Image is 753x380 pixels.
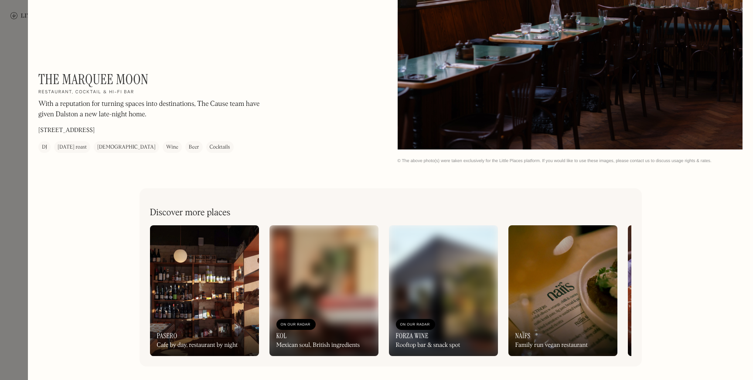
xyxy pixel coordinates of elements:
div: On Our Radar [400,320,431,329]
p: [STREET_ADDRESS] [38,126,95,136]
a: NaïfsFamily run vegan restaurant [508,225,617,356]
h3: Forza Wine [396,332,429,340]
h1: The Marquee Moon [38,71,148,88]
div: On Our Radar [281,320,311,329]
div: Wine [166,143,178,152]
a: On Our RadarKOLMexican soul, British ingredients [269,225,378,356]
div: Rooftop bar & snack spot [396,342,460,349]
h2: Discover more places [150,207,231,218]
div: © The above photo(s) were taken exclusively for the Little Places platform. If you would like to ... [398,158,743,164]
h3: KOL [276,332,287,340]
h3: Naïfs [515,332,531,340]
div: [DEMOGRAPHIC_DATA] [97,143,156,152]
div: DJ [42,143,47,152]
h3: Pasero [157,332,177,340]
a: On Our RadarForza WineRooftop bar & snack spot [389,225,498,356]
a: PaseroCafe by day, restaurant by night [150,225,259,356]
p: With a reputation for turning spaces into destinations, The Cause team have given Dalston a new l... [38,99,274,120]
div: Beer [189,143,199,152]
div: Cafe by day, restaurant by night [157,342,238,349]
h2: Restaurant, cocktail & hi-fi bar [38,90,134,96]
div: Family run vegan restaurant [515,342,588,349]
div: Cocktails [210,143,230,152]
div: Mexican soul, British ingredients [276,342,360,349]
a: [PERSON_NAME]Parisian inspired bistro [628,225,737,356]
div: [DATE] roast [58,143,87,152]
